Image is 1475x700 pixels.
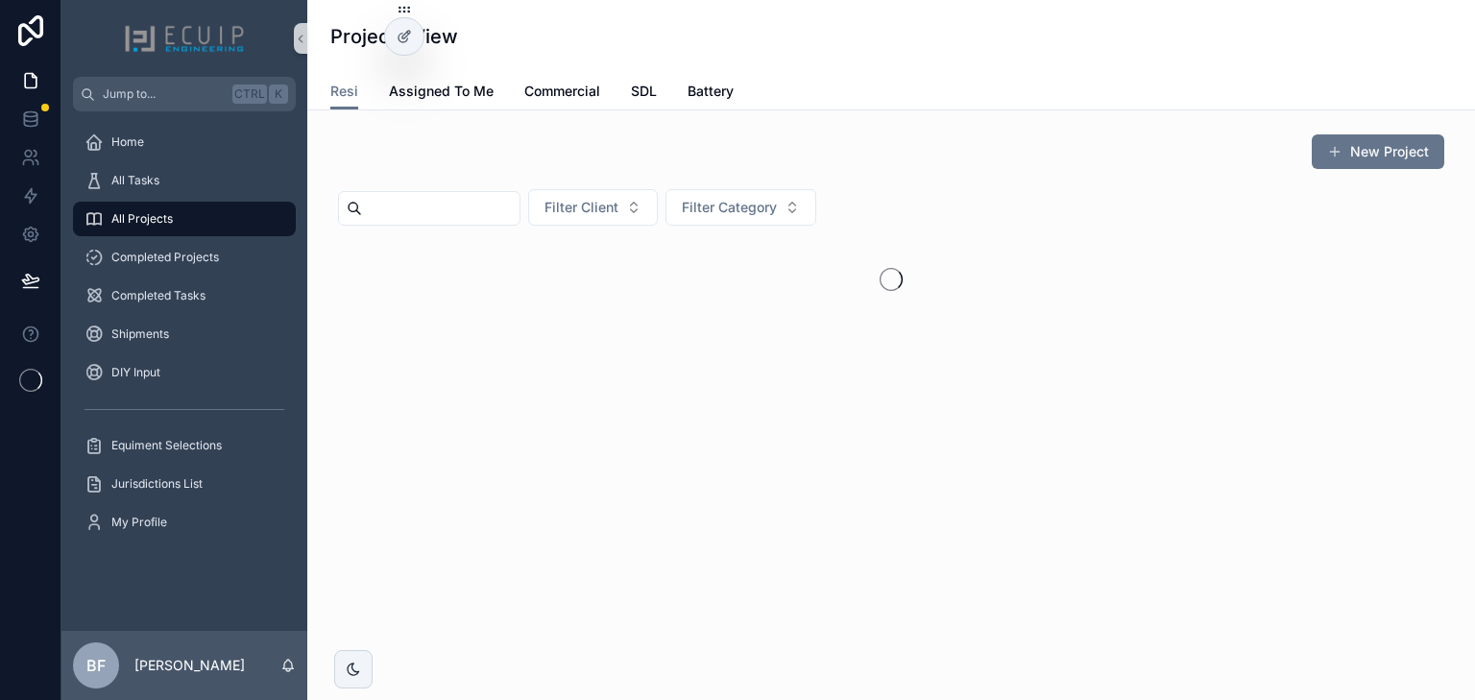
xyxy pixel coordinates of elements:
[73,428,296,463] a: Equiment Selections
[73,77,296,111] button: Jump to...CtrlK
[232,84,267,104] span: Ctrl
[73,163,296,198] a: All Tasks
[389,74,494,112] a: Assigned To Me
[73,355,296,390] a: DIY Input
[111,173,159,188] span: All Tasks
[524,82,600,101] span: Commercial
[111,250,219,265] span: Completed Projects
[73,202,296,236] a: All Projects
[73,317,296,351] a: Shipments
[111,476,203,492] span: Jurisdictions List
[124,23,245,54] img: App logo
[688,82,734,101] span: Battery
[73,278,296,313] a: Completed Tasks
[631,74,657,112] a: SDL
[631,82,657,101] span: SDL
[111,288,206,303] span: Completed Tasks
[111,515,167,530] span: My Profile
[524,74,600,112] a: Commercial
[544,198,618,217] span: Filter Client
[1312,134,1444,169] button: New Project
[330,23,458,50] h1: Projects View
[134,656,245,675] p: [PERSON_NAME]
[73,505,296,540] a: My Profile
[688,74,734,112] a: Battery
[73,125,296,159] a: Home
[682,198,777,217] span: Filter Category
[111,134,144,150] span: Home
[271,86,286,102] span: K
[103,86,225,102] span: Jump to...
[389,82,494,101] span: Assigned To Me
[86,654,106,677] span: BF
[330,82,358,101] span: Resi
[61,111,307,565] div: scrollable content
[111,438,222,453] span: Equiment Selections
[73,467,296,501] a: Jurisdictions List
[528,189,658,226] button: Select Button
[73,240,296,275] a: Completed Projects
[111,211,173,227] span: All Projects
[111,365,160,380] span: DIY Input
[330,74,358,110] a: Resi
[111,326,169,342] span: Shipments
[665,189,816,226] button: Select Button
